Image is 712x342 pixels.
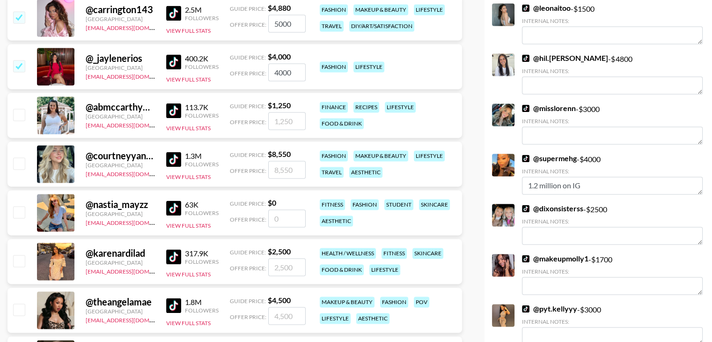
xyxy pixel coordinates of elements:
[320,199,345,210] div: fitness
[268,209,306,227] input: 0
[86,308,155,315] div: [GEOGRAPHIC_DATA]
[230,54,266,61] span: Guide Price:
[230,119,266,126] span: Offer Price:
[86,296,155,308] div: @ theangelamae
[230,21,266,28] span: Offer Price:
[320,102,348,112] div: finance
[320,4,348,15] div: fashion
[86,315,180,324] a: [EMAIL_ADDRESS][DOMAIN_NAME]
[349,21,414,31] div: diy/art/satisfaction
[185,249,219,258] div: 317.9K
[268,296,291,305] strong: $ 4,500
[522,3,571,13] a: @leonaitoo
[230,200,266,207] span: Guide Price:
[86,15,155,22] div: [GEOGRAPHIC_DATA]
[522,205,529,212] img: TikTok
[185,103,219,112] div: 113.7K
[320,248,376,259] div: health / wellness
[419,199,450,210] div: skincare
[522,4,529,12] img: TikTok
[166,152,181,167] img: TikTok
[230,265,266,272] span: Offer Price:
[522,53,608,63] a: @hil.[PERSON_NAME]
[166,298,181,313] img: TikTok
[268,101,291,110] strong: $ 1,250
[86,210,155,217] div: [GEOGRAPHIC_DATA]
[268,307,306,325] input: 4,500
[166,320,211,327] button: View Full Stats
[380,297,408,307] div: fashion
[522,118,703,125] div: Internal Notes:
[268,149,291,158] strong: $ 8,550
[166,222,211,229] button: View Full Stats
[522,168,703,175] div: Internal Notes:
[86,22,180,31] a: [EMAIL_ADDRESS][DOMAIN_NAME]
[353,61,384,72] div: lifestyle
[349,167,382,178] div: aesthetic
[185,151,219,161] div: 1.3M
[185,161,219,168] div: Followers
[86,120,180,129] a: [EMAIL_ADDRESS][DOMAIN_NAME]
[522,3,703,44] div: - $ 1500
[230,103,266,110] span: Guide Price:
[166,249,181,264] img: TikTok
[320,118,364,129] div: food & drink
[522,304,577,313] a: @pyt.kellyyy
[166,6,181,21] img: TikTok
[522,177,703,194] textarea: 1.2 million on IG
[522,318,703,325] div: Internal Notes:
[320,21,344,31] div: travel
[86,64,155,71] div: [GEOGRAPHIC_DATA]
[166,76,211,83] button: View Full Stats
[522,154,703,194] div: - $ 4000
[86,101,155,113] div: @ abmccarthy5757
[185,307,219,314] div: Followers
[522,104,529,112] img: TikTok
[166,125,211,132] button: View Full Stats
[320,264,364,275] div: food & drink
[86,52,155,64] div: @ _jaylenerios
[522,305,529,312] img: TikTok
[185,54,219,63] div: 400.2K
[320,297,374,307] div: makeup & beauty
[356,313,389,324] div: aesthetic
[522,104,703,144] div: - $ 3000
[414,4,445,15] div: lifestyle
[166,173,211,180] button: View Full Stats
[185,63,219,70] div: Followers
[320,313,351,324] div: lifestyle
[268,15,306,32] input: 4,880
[320,216,353,226] div: aesthetic
[268,63,306,81] input: 4,000
[522,104,576,113] a: @misslorenn
[320,61,348,72] div: fashion
[185,112,219,119] div: Followers
[86,4,155,15] div: @ carrington143
[384,199,413,210] div: student
[166,201,181,216] img: TikTok
[522,67,703,74] div: Internal Notes:
[522,204,703,245] div: - $ 2500
[86,247,155,259] div: @ karenardilad
[522,218,703,225] div: Internal Notes:
[185,209,219,216] div: Followers
[185,297,219,307] div: 1.8M
[166,271,211,278] button: View Full Stats
[268,52,291,61] strong: $ 4,000
[86,217,180,226] a: [EMAIL_ADDRESS][DOMAIN_NAME]
[230,249,266,256] span: Guide Price:
[353,150,408,161] div: makeup & beauty
[185,15,219,22] div: Followers
[522,254,588,263] a: @makeupmolly1
[166,103,181,118] img: TikTok
[230,297,266,305] span: Guide Price:
[166,54,181,69] img: TikTok
[86,169,180,178] a: [EMAIL_ADDRESS][DOMAIN_NAME]
[412,248,443,259] div: skincare
[369,264,400,275] div: lifestyle
[268,247,291,256] strong: $ 2,500
[268,3,291,12] strong: $ 4,880
[522,54,529,62] img: TikTok
[522,17,703,24] div: Internal Notes:
[320,150,348,161] div: fashion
